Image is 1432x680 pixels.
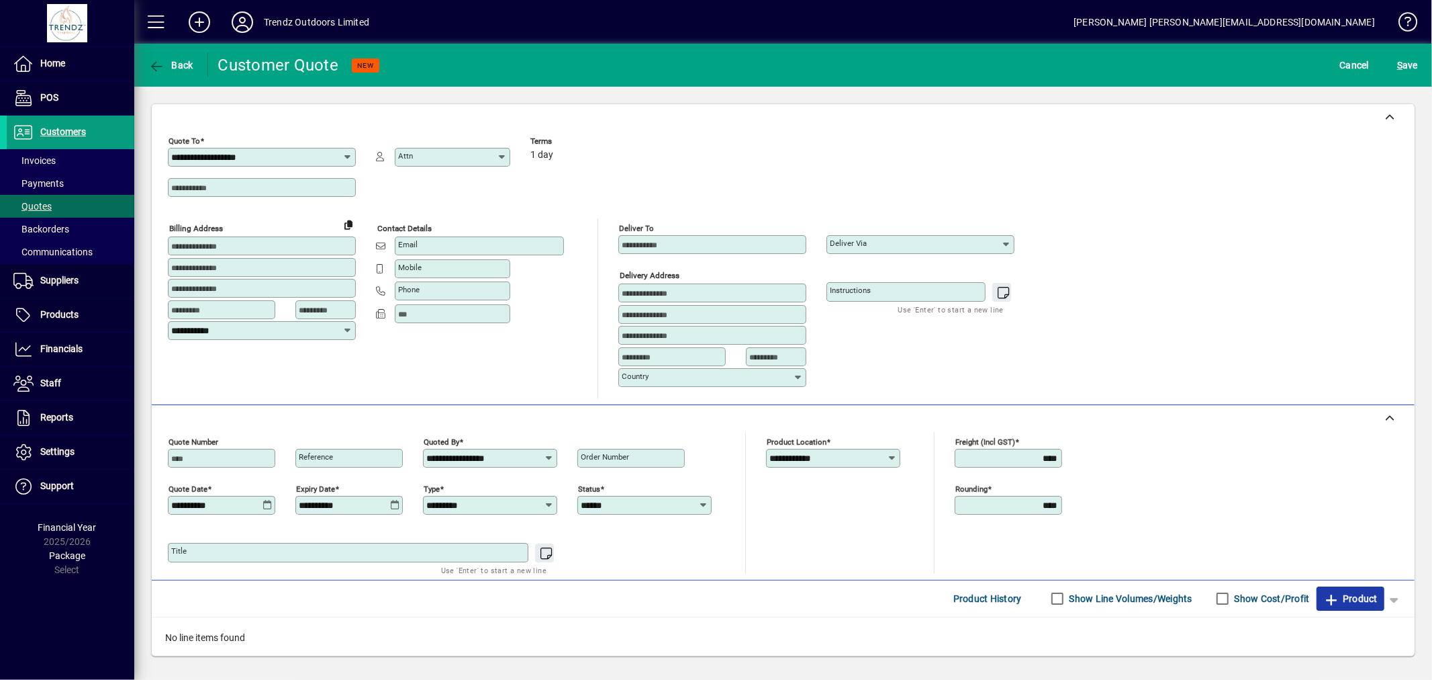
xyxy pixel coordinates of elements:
[169,484,207,493] mat-label: Quote date
[953,588,1022,609] span: Product History
[145,53,197,77] button: Back
[1340,54,1370,76] span: Cancel
[1323,588,1378,609] span: Product
[398,263,422,272] mat-label: Mobile
[7,435,134,469] a: Settings
[40,446,75,457] span: Settings
[13,224,69,235] span: Backorders
[169,136,200,146] mat-label: Quote To
[13,247,93,257] span: Communications
[40,126,86,137] span: Customers
[7,264,134,298] a: Suppliers
[296,484,335,493] mat-label: Expiry date
[134,53,208,77] app-page-header-button: Back
[1067,592,1192,605] label: Show Line Volumes/Weights
[1337,53,1373,77] button: Cancel
[530,137,611,146] span: Terms
[49,550,85,561] span: Package
[948,587,1027,611] button: Product History
[40,92,58,103] span: POS
[221,10,264,34] button: Profile
[7,367,134,400] a: Staff
[357,61,374,70] span: NEW
[1073,11,1375,33] div: [PERSON_NAME] [PERSON_NAME][EMAIL_ADDRESS][DOMAIN_NAME]
[7,401,134,435] a: Reports
[7,470,134,503] a: Support
[1394,53,1421,77] button: Save
[898,302,1004,317] mat-hint: Use 'Enter' to start a new line
[622,372,649,381] mat-label: Country
[578,484,600,493] mat-label: Status
[40,412,73,423] span: Reports
[767,437,826,446] mat-label: Product location
[1388,3,1415,46] a: Knowledge Base
[7,47,134,81] a: Home
[1397,60,1402,71] span: S
[7,81,134,115] a: POS
[1232,592,1310,605] label: Show Cost/Profit
[40,343,83,354] span: Financials
[1317,587,1384,611] button: Product
[171,546,187,556] mat-label: Title
[7,172,134,195] a: Payments
[299,452,333,462] mat-label: Reference
[424,437,459,446] mat-label: Quoted by
[40,309,79,320] span: Products
[1397,54,1418,76] span: ave
[40,378,61,388] span: Staff
[441,562,546,578] mat-hint: Use 'Enter' to start a new line
[13,155,56,166] span: Invoices
[38,522,97,533] span: Financial Year
[178,10,221,34] button: Add
[7,149,134,172] a: Invoices
[830,239,867,248] mat-label: Deliver via
[264,11,369,33] div: Trendz Outdoors Limited
[40,480,74,491] span: Support
[398,285,420,294] mat-label: Phone
[619,224,654,233] mat-label: Deliver To
[830,286,871,295] mat-label: Instructions
[424,484,440,493] mat-label: Type
[338,214,359,235] button: Copy to Delivery address
[152,618,1415,658] div: No line items found
[218,54,339,76] div: Customer Quote
[398,240,418,249] mat-label: Email
[7,241,134,263] a: Communications
[7,333,134,366] a: Financials
[955,484,988,493] mat-label: Rounding
[40,275,79,286] span: Suppliers
[169,437,218,446] mat-label: Quote number
[40,58,65,69] span: Home
[148,60,193,71] span: Back
[7,298,134,332] a: Products
[7,195,134,218] a: Quotes
[13,201,52,212] span: Quotes
[530,150,553,161] span: 1 day
[398,151,413,161] mat-label: Attn
[955,437,1015,446] mat-label: Freight (incl GST)
[581,452,629,462] mat-label: Order number
[7,218,134,241] a: Backorders
[13,178,64,189] span: Payments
